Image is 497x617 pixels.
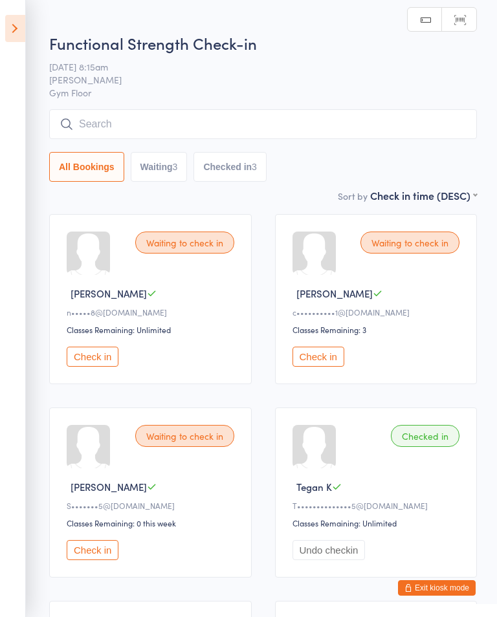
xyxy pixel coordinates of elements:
[296,287,373,300] span: [PERSON_NAME]
[338,189,368,202] label: Sort by
[67,540,118,560] button: Check in
[193,152,267,182] button: Checked in3
[49,152,124,182] button: All Bookings
[71,480,147,493] span: [PERSON_NAME]
[370,188,477,202] div: Check in time (DESC)
[135,425,234,447] div: Waiting to check in
[293,540,366,560] button: Undo checkin
[49,73,457,86] span: [PERSON_NAME]
[391,425,459,447] div: Checked in
[293,500,464,511] div: T••••••••••••••5@[DOMAIN_NAME]
[49,60,457,73] span: [DATE] 8:15am
[135,232,234,254] div: Waiting to check in
[398,580,476,596] button: Exit kiosk mode
[67,307,238,318] div: n•••••8@[DOMAIN_NAME]
[173,162,178,172] div: 3
[293,517,464,528] div: Classes Remaining: Unlimited
[49,32,477,54] h2: Functional Strength Check-in
[67,517,238,528] div: Classes Remaining: 0 this week
[49,109,477,139] input: Search
[67,347,118,367] button: Check in
[131,152,188,182] button: Waiting3
[360,232,459,254] div: Waiting to check in
[67,500,238,511] div: S•••••••5@[DOMAIN_NAME]
[296,480,332,493] span: Tegan K
[293,307,464,318] div: c••••••••••1@[DOMAIN_NAME]
[67,324,238,335] div: Classes Remaining: Unlimited
[71,287,147,300] span: [PERSON_NAME]
[293,324,464,335] div: Classes Remaining: 3
[293,347,344,367] button: Check in
[252,162,257,172] div: 3
[49,86,477,99] span: Gym Floor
